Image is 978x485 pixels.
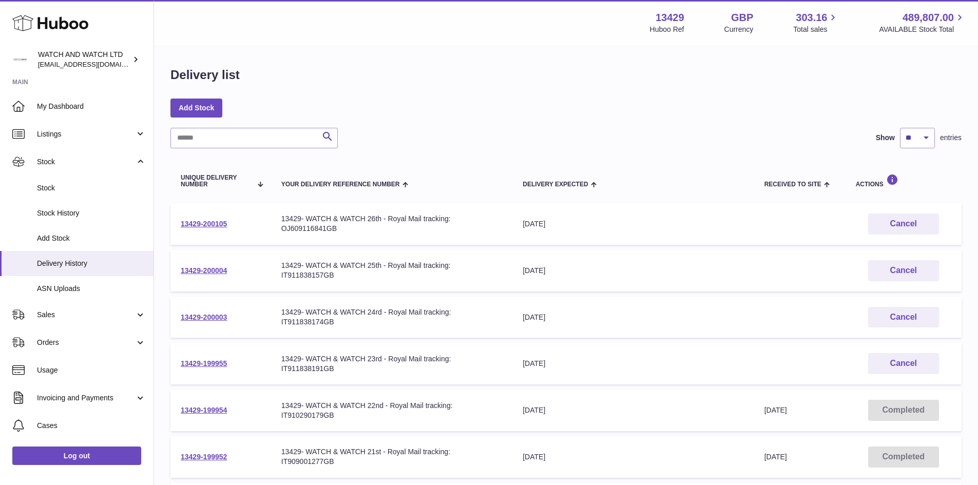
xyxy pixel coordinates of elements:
h1: Delivery list [170,67,240,83]
span: Stock [37,183,146,193]
span: [DATE] [764,406,787,414]
span: My Dashboard [37,102,146,111]
span: Orders [37,338,135,347]
span: Your Delivery Reference Number [281,181,400,188]
a: 13429-199954 [181,406,227,414]
span: Invoicing and Payments [37,393,135,403]
span: Sales [37,310,135,320]
div: Currency [724,25,754,34]
span: Unique Delivery Number [181,174,252,188]
div: [DATE] [523,313,743,322]
strong: GBP [731,11,753,25]
label: Show [876,133,895,143]
strong: 13429 [656,11,684,25]
a: 13429-199952 [181,453,227,461]
a: 13429-200004 [181,266,227,275]
div: [DATE] [523,359,743,368]
div: Actions [856,174,951,188]
span: Received to Site [764,181,821,188]
a: 489,807.00 AVAILABLE Stock Total [879,11,966,34]
span: AVAILABLE Stock Total [879,25,966,34]
a: 13429-200105 [181,220,227,228]
span: [EMAIL_ADDRESS][DOMAIN_NAME] [38,60,151,68]
button: Cancel [868,307,939,328]
div: 13429- WATCH & WATCH 24rd - Royal Mail tracking: IT911838174GB [281,307,502,327]
a: Log out [12,447,141,465]
a: Add Stock [170,99,222,117]
div: WATCH AND WATCH LTD [38,50,130,69]
button: Cancel [868,260,939,281]
span: Delivery History [37,259,146,268]
div: 13429- WATCH & WATCH 25th - Royal Mail tracking: IT911838157GB [281,261,502,280]
div: 13429- WATCH & WATCH 26th - Royal Mail tracking: OJ609116841GB [281,214,502,234]
a: 13429-200003 [181,313,227,321]
div: Huboo Ref [650,25,684,34]
div: 13429- WATCH & WATCH 23rd - Royal Mail tracking: IT911838191GB [281,354,502,374]
span: Add Stock [37,234,146,243]
span: [DATE] [764,453,787,461]
button: Cancel [868,214,939,235]
span: entries [940,133,962,143]
a: 303.16 Total sales [793,11,839,34]
button: Cancel [868,353,939,374]
span: Cases [37,421,146,431]
a: 13429-199955 [181,359,227,367]
span: Listings [37,129,135,139]
img: internalAdmin-13429@internal.huboo.com [12,52,28,67]
span: 303.16 [796,11,827,25]
span: Total sales [793,25,839,34]
div: 13429- WATCH & WATCH 21st - Royal Mail tracking: IT909001277GB [281,447,502,467]
span: Stock [37,157,135,167]
div: [DATE] [523,405,743,415]
span: 489,807.00 [903,11,954,25]
div: 13429- WATCH & WATCH 22nd - Royal Mail tracking: IT910290179GB [281,401,502,420]
span: Stock History [37,208,146,218]
span: Delivery Expected [523,181,588,188]
span: ASN Uploads [37,284,146,294]
div: [DATE] [523,266,743,276]
div: [DATE] [523,219,743,229]
div: [DATE] [523,452,743,462]
span: Usage [37,365,146,375]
